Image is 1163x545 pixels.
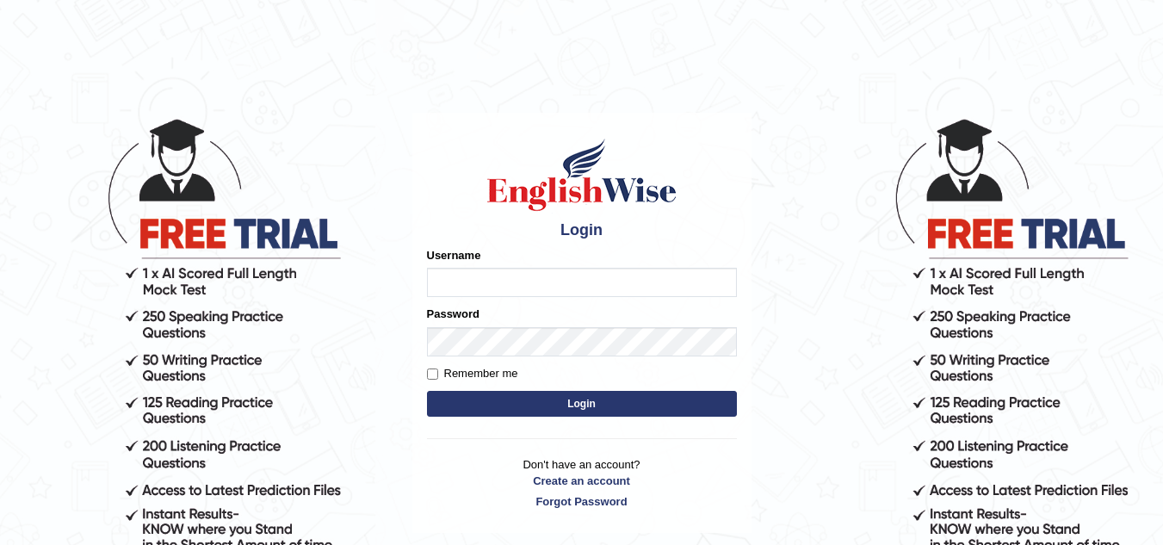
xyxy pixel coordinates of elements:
[427,247,481,263] label: Username
[427,222,737,239] h4: Login
[427,365,518,382] label: Remember me
[427,473,737,489] a: Create an account
[427,306,479,322] label: Password
[427,493,737,510] a: Forgot Password
[427,456,737,510] p: Don't have an account?
[427,391,737,417] button: Login
[427,368,438,380] input: Remember me
[484,136,680,214] img: Logo of English Wise sign in for intelligent practice with AI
